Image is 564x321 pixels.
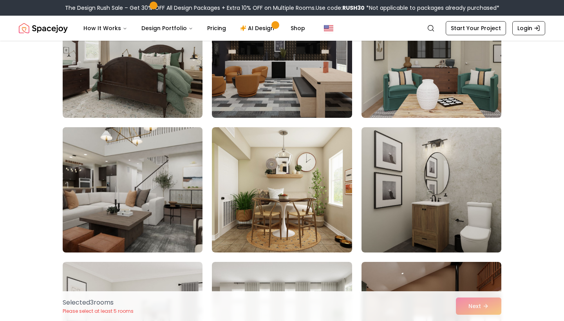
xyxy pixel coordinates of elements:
[212,127,352,252] img: Room room-53
[512,21,545,35] a: Login
[201,20,232,36] a: Pricing
[342,4,365,12] b: RUSH30
[362,127,501,252] img: Room room-54
[316,4,365,12] span: Use code:
[63,298,134,307] p: Selected 3 room s
[284,20,311,36] a: Shop
[19,20,68,36] img: Spacejoy Logo
[59,124,206,256] img: Room room-52
[77,20,134,36] button: How It Works
[365,4,499,12] span: *Not applicable to packages already purchased*
[19,16,545,41] nav: Global
[65,4,499,12] div: The Design Rush Sale – Get 30% OFF All Design Packages + Extra 10% OFF on Multiple Rooms.
[77,20,311,36] nav: Main
[446,21,506,35] a: Start Your Project
[324,23,333,33] img: United States
[234,20,283,36] a: AI Design
[63,308,134,314] p: Please select at least 5 rooms
[19,20,68,36] a: Spacejoy
[135,20,199,36] button: Design Portfolio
